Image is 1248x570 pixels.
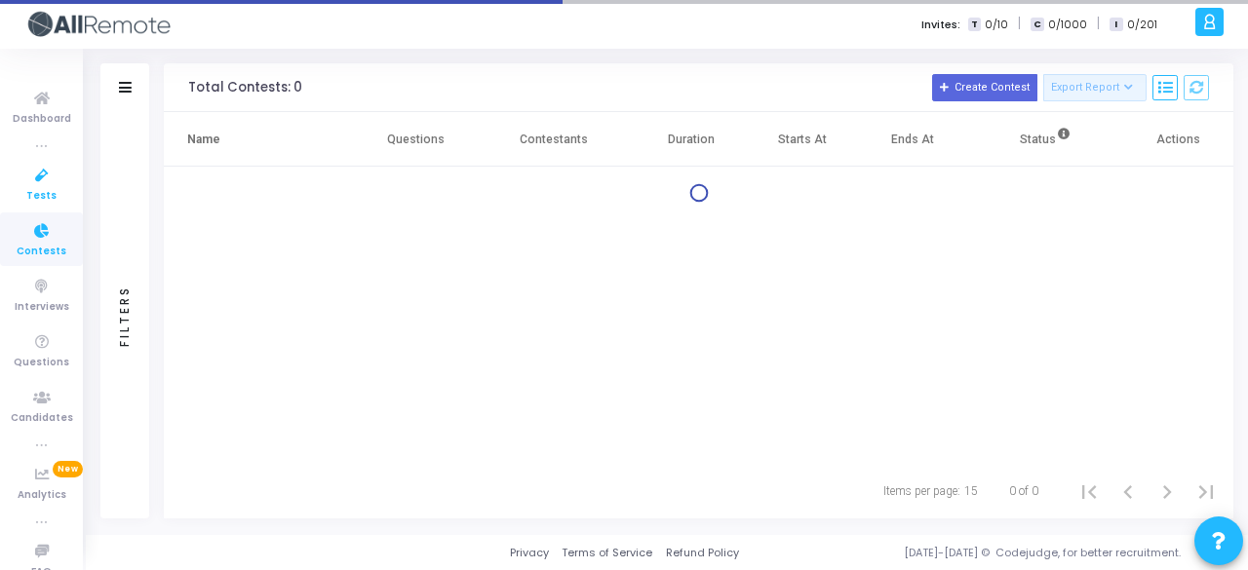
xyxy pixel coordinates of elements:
span: Interviews [15,299,69,316]
span: Candidates [11,410,73,427]
button: First page [1070,472,1109,511]
span: C [1031,18,1043,32]
th: Contestants [471,112,636,167]
button: Export Report [1043,74,1148,101]
span: | [1018,14,1021,34]
th: Ends At [857,112,968,167]
div: Filters [116,209,134,423]
label: Invites: [921,17,960,33]
div: 15 [964,482,978,500]
span: Analytics [18,487,66,504]
button: Create Contest [932,74,1037,101]
div: [DATE]-[DATE] © Codejudge, for better recruitment. [739,545,1224,561]
th: Duration [636,112,747,167]
a: Privacy [510,545,549,561]
span: 0/10 [985,17,1008,33]
div: 0 of 0 [1009,482,1038,500]
th: Status [968,112,1122,167]
div: Items per page: [883,482,960,500]
span: Contests [17,244,66,260]
button: Next page [1148,472,1187,511]
img: logo [24,5,171,44]
th: Questions [361,112,472,167]
a: Refund Policy [666,545,739,561]
th: Starts At [747,112,858,167]
button: Last page [1187,472,1226,511]
a: Terms of Service [562,545,652,561]
div: Total Contests: 0 [188,80,302,95]
span: Dashboard [13,111,71,128]
span: Questions [14,355,69,371]
span: Tests [26,188,57,205]
th: Actions [1122,112,1233,167]
span: T [968,18,981,32]
button: Previous page [1109,472,1148,511]
span: | [1097,14,1100,34]
span: New [53,461,83,477]
span: 0/1000 [1048,17,1087,33]
th: Name [164,112,361,167]
span: I [1110,18,1122,32]
span: 0/201 [1127,17,1157,33]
